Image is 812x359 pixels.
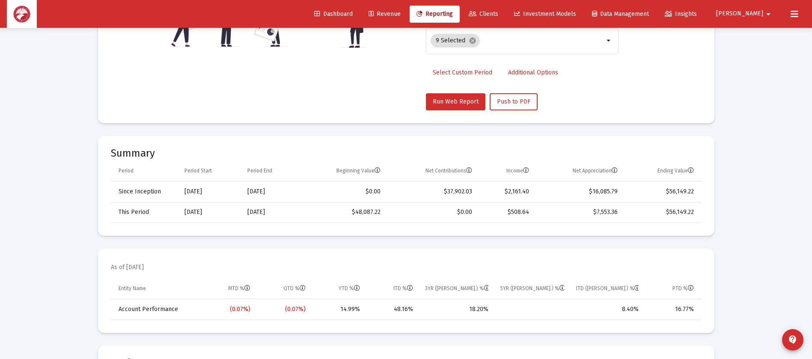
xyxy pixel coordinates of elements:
[200,279,256,299] td: Column MTD %
[13,6,30,23] img: Dashboard
[469,37,476,45] mat-icon: cancel
[494,279,570,299] td: Column 5YR (Ann.) %
[469,10,498,18] span: Clients
[228,285,250,292] div: MTD %
[119,167,134,174] div: Period
[369,10,401,18] span: Revenue
[672,285,694,292] div: PTD %
[570,279,645,299] td: Column ITD (Ann.) %
[624,181,701,202] td: $56,149.22
[665,10,697,18] span: Insights
[425,167,472,174] div: Net Contributions
[247,187,295,196] div: [DATE]
[111,279,200,299] td: Column Entity Name
[433,98,479,105] span: Run Web Report
[658,6,704,23] a: Insights
[336,167,381,174] div: Beginning Value
[535,161,624,181] td: Column Net Appreciation
[431,32,604,49] mat-chip-list: Selection
[716,10,763,18] span: [PERSON_NAME]
[314,10,353,18] span: Dashboard
[657,167,694,174] div: Ending Value
[339,285,360,292] div: YTD %
[387,161,478,181] td: Column Net Contributions
[111,279,702,320] div: Data grid
[247,208,295,217] div: [DATE]
[318,305,360,314] div: 14.99%
[478,202,535,223] td: $508.64
[478,181,535,202] td: $2,161.40
[462,6,505,23] a: Clients
[393,285,413,292] div: ITD %
[490,93,538,110] button: Push to PDF
[262,305,306,314] div: (0.07%)
[301,202,387,223] td: $48,087.22
[410,6,460,23] a: Reporting
[431,34,480,47] mat-chip: 9 Selected
[256,279,312,299] td: Column QTD %
[312,279,366,299] td: Column YTD %
[111,181,178,202] td: Since Inception
[425,305,489,314] div: 18.20%
[585,6,656,23] a: Data Management
[184,208,235,217] div: [DATE]
[372,305,413,314] div: 48.16%
[535,202,624,223] td: $7,553.36
[426,93,485,110] button: Run Web Report
[307,6,360,23] a: Dashboard
[366,279,419,299] td: Column ITD %
[506,167,529,174] div: Income
[111,149,702,157] mat-card-title: Summary
[604,36,614,46] mat-icon: arrow_drop_down
[111,263,144,272] mat-card-subtitle: As of [DATE]
[416,10,453,18] span: Reporting
[576,305,639,314] div: 8.40%
[387,202,478,223] td: $0.00
[433,69,492,76] span: Select Custom Period
[425,285,489,292] div: 3YR ([PERSON_NAME].) %
[111,299,200,320] td: Account Performance
[592,10,649,18] span: Data Management
[573,167,618,174] div: Net Appreciation
[301,181,387,202] td: $0.00
[651,305,694,314] div: 16.77%
[184,187,235,196] div: [DATE]
[645,279,702,299] td: Column PTD %
[247,167,272,174] div: Period End
[111,161,178,181] td: Column Period
[111,202,178,223] td: This Period
[508,69,558,76] span: Additional Options
[301,161,387,181] td: Column Beginning Value
[119,285,146,292] div: Entity Name
[178,161,241,181] td: Column Period Start
[624,161,701,181] td: Column Ending Value
[478,161,535,181] td: Column Income
[576,285,639,292] div: ITD ([PERSON_NAME].) %
[535,181,624,202] td: $16,085.79
[507,6,583,23] a: Investment Models
[624,202,701,223] td: $56,149.22
[111,161,702,223] div: Data grid
[763,6,773,23] mat-icon: arrow_drop_down
[706,5,784,22] button: [PERSON_NAME]
[362,6,407,23] a: Revenue
[241,161,301,181] td: Column Period End
[387,181,478,202] td: $37,902.03
[514,10,576,18] span: Investment Models
[497,98,530,105] span: Push to PDF
[283,285,306,292] div: QTD %
[419,279,495,299] td: Column 3YR (Ann.) %
[206,305,250,314] div: (0.07%)
[788,335,798,345] mat-icon: contact_support
[184,167,212,174] div: Period Start
[500,285,564,292] div: 5YR ([PERSON_NAME].) %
